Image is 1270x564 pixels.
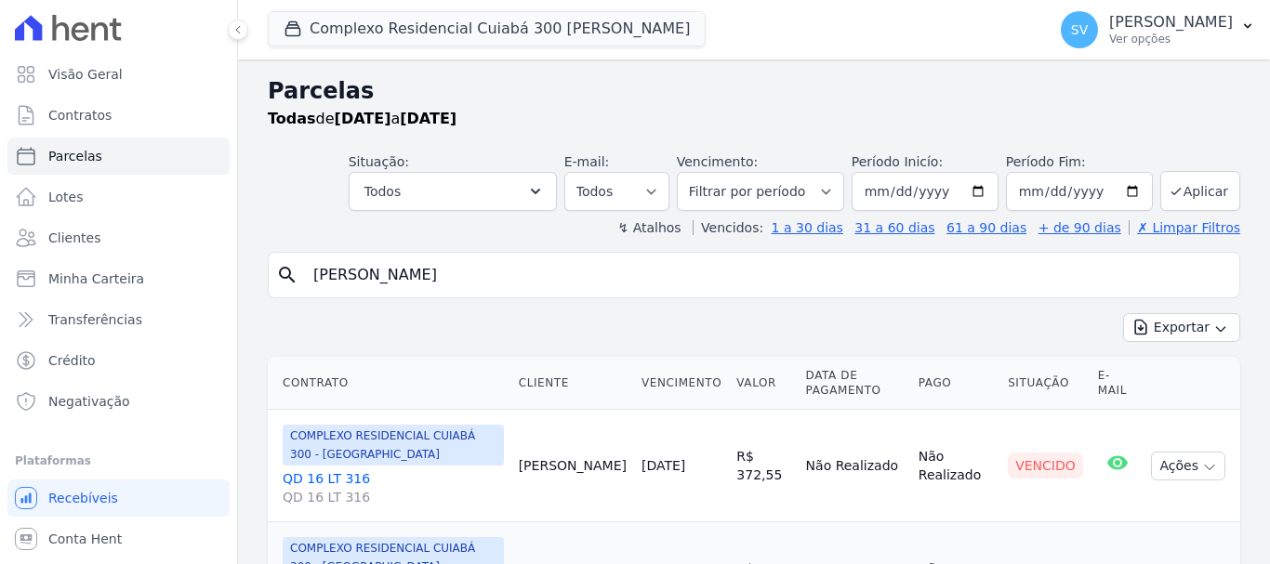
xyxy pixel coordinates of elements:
[799,357,911,410] th: Data de Pagamento
[48,147,102,165] span: Parcelas
[48,65,123,84] span: Visão Geral
[7,56,230,93] a: Visão Geral
[511,357,634,410] th: Cliente
[283,488,504,506] span: QD 16 LT 316
[302,256,1232,294] input: Buscar por nome do lote ou do cliente
[7,138,230,175] a: Parcelas
[1151,452,1225,480] button: Ações
[799,410,911,522] td: Não Realizado
[48,229,100,247] span: Clientes
[48,530,122,548] span: Conta Hent
[7,97,230,134] a: Contratos
[1091,357,1144,410] th: E-mail
[276,264,298,286] i: search
[364,180,401,203] span: Todos
[729,357,798,410] th: Valor
[48,269,144,288] span: Minha Carteira
[1160,171,1240,211] button: Aplicar
[729,410,798,522] td: R$ 372,55
[283,425,504,466] span: COMPLEXO RESIDENCIAL CUIABÁ 300 - [GEOGRAPHIC_DATA]
[634,357,729,410] th: Vencimento
[268,74,1240,108] h2: Parcelas
[564,154,610,169] label: E-mail:
[693,220,763,235] label: Vencidos:
[7,383,230,420] a: Negativação
[1129,220,1240,235] a: ✗ Limpar Filtros
[48,351,96,370] span: Crédito
[1109,13,1233,32] p: [PERSON_NAME]
[1008,453,1083,479] div: Vencido
[911,410,1000,522] td: Não Realizado
[48,489,118,507] span: Recebíveis
[349,154,409,169] label: Situação:
[772,220,843,235] a: 1 a 30 dias
[7,301,230,338] a: Transferências
[7,260,230,297] a: Minha Carteira
[511,410,634,522] td: [PERSON_NAME]
[268,357,511,410] th: Contrato
[400,110,456,127] strong: [DATE]
[7,219,230,256] a: Clientes
[7,479,230,517] a: Recebíveis
[48,188,84,206] span: Lotes
[1046,4,1270,56] button: SV [PERSON_NAME] Ver opções
[48,106,112,125] span: Contratos
[335,110,391,127] strong: [DATE]
[617,220,681,235] label: ↯ Atalhos
[268,11,706,46] button: Complexo Residencial Cuiabá 300 [PERSON_NAME]
[677,154,758,169] label: Vencimento:
[349,172,557,211] button: Todos
[946,220,1026,235] a: 61 a 90 dias
[7,178,230,216] a: Lotes
[283,469,504,506] a: QD 16 LT 316QD 16 LT 316
[852,154,943,169] label: Período Inicío:
[1038,220,1121,235] a: + de 90 dias
[1071,23,1088,36] span: SV
[1109,32,1233,46] p: Ver opções
[268,110,316,127] strong: Todas
[15,450,222,472] div: Plataformas
[7,342,230,379] a: Crédito
[268,108,456,130] p: de a
[1006,152,1153,172] label: Período Fim:
[1000,357,1091,410] th: Situação
[48,392,130,411] span: Negativação
[1123,313,1240,342] button: Exportar
[911,357,1000,410] th: Pago
[7,520,230,557] a: Conta Hent
[48,310,142,329] span: Transferências
[642,458,685,473] a: [DATE]
[854,220,934,235] a: 31 a 60 dias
